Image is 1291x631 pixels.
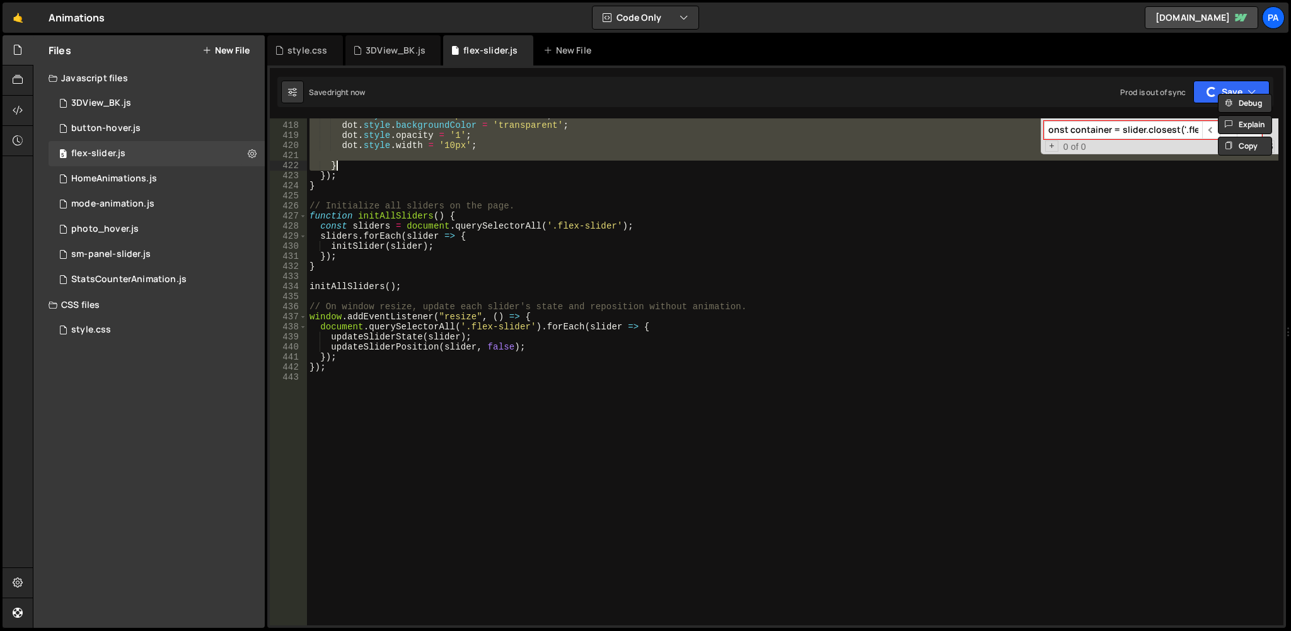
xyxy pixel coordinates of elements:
div: Animations [49,10,105,25]
button: Code Only [593,6,698,29]
div: 12786/31289.js [49,166,265,191]
div: 423 [270,171,307,181]
div: 12786/34469.js [49,116,265,141]
div: Saved [309,87,365,98]
div: 440 [270,342,307,352]
div: CSS files [33,292,265,317]
div: 435 [270,292,307,302]
div: 438 [270,322,307,332]
div: 429 [270,231,307,241]
div: 425 [270,191,307,201]
div: 12786/32371.js [49,217,265,242]
span: ​ [1202,121,1220,139]
div: button-hover.js [71,123,141,134]
button: Explain [1218,115,1272,134]
div: photo_hover.js [71,224,139,235]
div: 430 [270,241,307,251]
div: Javascript files [33,65,265,91]
div: 419 [270,130,307,140]
button: Save [1193,81,1270,103]
span: Toggle Replace mode [1045,140,1058,152]
div: 436 [270,302,307,312]
div: mode-animation.js [71,198,154,210]
div: 421 [270,151,307,161]
div: style.css [287,44,327,57]
button: Debug [1218,94,1272,113]
div: 424 [270,181,307,191]
div: 420 [270,140,307,151]
div: New File [543,44,596,57]
a: [DOMAIN_NAME] [1145,6,1258,29]
div: 12786/31304.js [49,91,265,116]
div: 12786/34430.js [49,267,265,292]
input: Search for [1044,121,1202,139]
div: HomeAnimations.js [71,173,157,185]
span: 5 [59,150,67,160]
div: 434 [270,281,307,292]
div: flex-slider.js [463,44,518,57]
h2: Files [49,43,71,57]
div: Prod is out of sync [1120,87,1186,98]
div: 428 [270,221,307,231]
div: 431 [270,251,307,261]
div: StatsCounterAnimation.js [71,274,187,285]
div: 443 [270,372,307,382]
div: style.css [71,324,111,336]
div: 422 [270,161,307,171]
div: 3DView_BK.js [366,44,426,57]
div: 441 [270,352,307,362]
div: 12786/35030.css [49,317,265,343]
div: 437 [270,312,307,322]
a: Pa [1262,6,1285,29]
div: flex-slider.js [71,148,125,159]
div: 432 [270,261,307,271]
button: New File [202,45,250,55]
div: 427 [270,211,307,221]
div: 442 [270,362,307,372]
div: right now [332,87,365,98]
button: Copy [1218,137,1272,156]
div: 12786/33199.js [49,141,265,166]
div: 426 [270,201,307,211]
div: 418 [270,120,307,130]
span: 0 of 0 [1058,142,1091,152]
a: 🤙 [3,3,33,33]
div: 433 [270,271,307,281]
div: sm-panel-slider.js [71,249,151,260]
div: 3DView_BK.js [71,98,131,109]
div: 439 [270,332,307,342]
div: 12786/35029.js [49,191,265,217]
div: 12786/31432.js [49,242,265,267]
